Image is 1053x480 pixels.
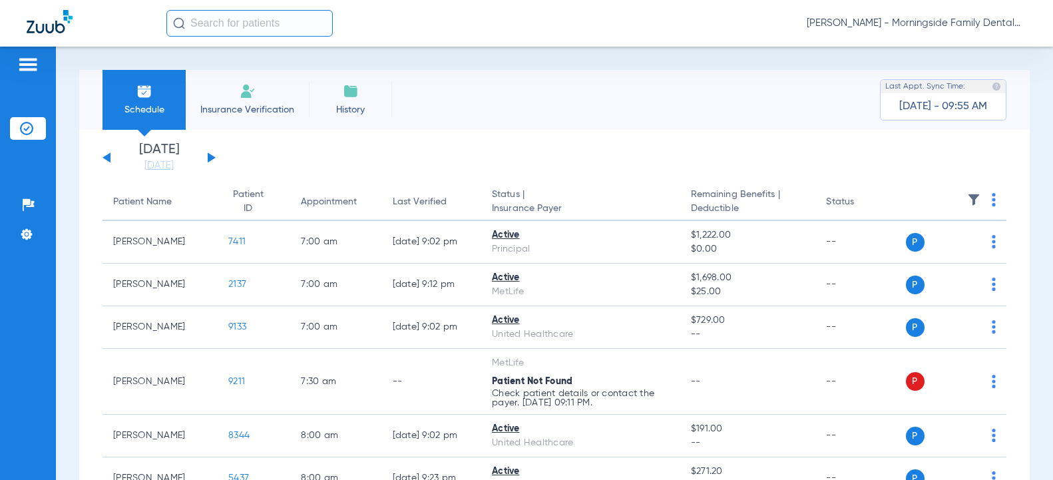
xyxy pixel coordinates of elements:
[691,285,805,299] span: $25.00
[393,195,471,209] div: Last Verified
[691,377,701,386] span: --
[492,377,572,386] span: Patient Not Found
[691,436,805,450] span: --
[382,264,481,306] td: [DATE] 9:12 PM
[691,228,805,242] span: $1,222.00
[301,195,357,209] div: Appointment
[492,228,670,242] div: Active
[691,465,805,479] span: $271.20
[382,349,481,415] td: --
[899,100,987,113] span: [DATE] - 09:55 AM
[967,193,980,206] img: filter.svg
[382,415,481,457] td: [DATE] 9:02 PM
[382,306,481,349] td: [DATE] 9:02 PM
[492,314,670,328] div: Active
[290,264,381,306] td: 7:00 AM
[492,271,670,285] div: Active
[815,264,905,306] td: --
[815,221,905,264] td: --
[228,322,246,332] span: 9133
[885,80,965,93] span: Last Appt. Sync Time:
[481,184,680,221] th: Status |
[815,306,905,349] td: --
[290,415,381,457] td: 8:00 AM
[103,349,218,415] td: [PERSON_NAME]
[228,280,246,289] span: 2137
[906,372,925,391] span: P
[906,276,925,294] span: P
[906,233,925,252] span: P
[815,184,905,221] th: Status
[680,184,816,221] th: Remaining Benefits |
[290,221,381,264] td: 7:00 AM
[119,143,199,172] li: [DATE]
[196,103,299,117] span: Insurance Verification
[113,195,172,209] div: Patient Name
[492,356,670,370] div: MetLife
[113,195,207,209] div: Patient Name
[290,306,381,349] td: 7:00 AM
[906,427,925,445] span: P
[343,83,359,99] img: History
[103,221,218,264] td: [PERSON_NAME]
[992,193,996,206] img: group-dot-blue.svg
[103,306,218,349] td: [PERSON_NAME]
[166,10,333,37] input: Search for patients
[17,57,39,73] img: hamburger-icon
[301,195,371,209] div: Appointment
[691,328,805,342] span: --
[992,320,996,334] img: group-dot-blue.svg
[382,221,481,264] td: [DATE] 9:02 PM
[228,377,245,386] span: 9211
[492,422,670,436] div: Active
[492,389,670,407] p: Check patient details or contact the payer. [DATE] 09:11 PM.
[492,436,670,450] div: United Healthcare
[228,188,268,216] div: Patient ID
[112,103,176,117] span: Schedule
[691,422,805,436] span: $191.00
[815,349,905,415] td: --
[228,237,246,246] span: 7411
[492,242,670,256] div: Principal
[691,314,805,328] span: $729.00
[173,17,185,29] img: Search Icon
[228,188,280,216] div: Patient ID
[992,235,996,248] img: group-dot-blue.svg
[103,415,218,457] td: [PERSON_NAME]
[815,415,905,457] td: --
[492,285,670,299] div: MetLife
[691,242,805,256] span: $0.00
[492,328,670,342] div: United Healthcare
[992,375,996,388] img: group-dot-blue.svg
[492,202,670,216] span: Insurance Payer
[992,429,996,442] img: group-dot-blue.svg
[240,83,256,99] img: Manual Insurance Verification
[807,17,1026,30] span: [PERSON_NAME] - Morningside Family Dental
[119,159,199,172] a: [DATE]
[691,202,805,216] span: Deductible
[906,318,925,337] span: P
[103,264,218,306] td: [PERSON_NAME]
[992,82,1001,91] img: last sync help info
[27,10,73,33] img: Zuub Logo
[319,103,382,117] span: History
[992,278,996,291] img: group-dot-blue.svg
[492,465,670,479] div: Active
[691,271,805,285] span: $1,698.00
[136,83,152,99] img: Schedule
[228,431,250,440] span: 8344
[290,349,381,415] td: 7:30 AM
[393,195,447,209] div: Last Verified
